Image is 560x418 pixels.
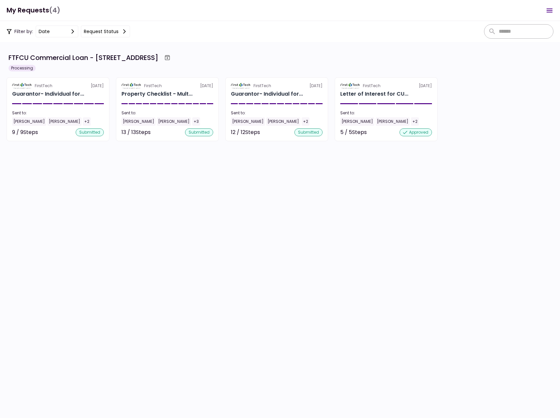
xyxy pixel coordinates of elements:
div: [DATE] [12,83,104,89]
div: Guarantor- Individual for CULLUM & KELLEY PROPERTY HOLDINGS, LLC Reginald Kelley [231,90,303,98]
img: Partner logo [121,83,141,89]
div: +2 [83,117,91,126]
div: [PERSON_NAME] [47,117,82,126]
button: date [36,26,78,37]
button: Archive workflow [161,52,173,64]
div: Sent to: [121,110,213,116]
div: [PERSON_NAME] [12,117,46,126]
div: FirstTech [253,83,271,89]
div: +3 [192,117,200,126]
div: 12 / 12 Steps [231,128,260,136]
span: (4) [49,4,60,17]
div: 13 / 13 Steps [121,128,151,136]
img: Partner logo [12,83,32,89]
div: [PERSON_NAME] [266,117,300,126]
div: Property Checklist - Multi-Family for CULLUM & KELLEY PROPERTY HOLDINGS, LLC 513 E Caney Street [121,90,193,98]
div: [PERSON_NAME] [231,117,265,126]
div: FirstTech [144,83,162,89]
div: submitted [185,128,213,136]
div: FirstTech [363,83,381,89]
div: [PERSON_NAME] [121,117,156,126]
div: 5 / 5 Steps [340,128,367,136]
div: +2 [302,117,309,126]
button: Open menu [542,3,557,18]
div: Sent to: [340,110,432,116]
div: [PERSON_NAME] [376,117,410,126]
h1: My Requests [7,4,60,17]
img: Partner logo [231,83,251,89]
div: +2 [411,117,419,126]
div: FTFCU Commercial Loan - [STREET_ADDRESS] [9,53,158,63]
div: Letter of Interest for CULLUM & KELLEY PROPERTY HOLDINGS, LLC 513 E Caney Street Wharton TX [340,90,408,98]
div: [PERSON_NAME] [157,117,191,126]
div: submitted [76,128,104,136]
div: Sent to: [12,110,104,116]
div: Sent to: [231,110,323,116]
div: [PERSON_NAME] [340,117,374,126]
div: 9 / 9 Steps [12,128,38,136]
button: Request status [81,26,130,37]
div: submitted [294,128,323,136]
img: Partner logo [340,83,360,89]
div: approved [400,128,432,136]
div: date [39,28,50,35]
div: Guarantor- Individual for CULLUM & KELLEY PROPERTY HOLDINGS, LLC Keith Cullum [12,90,84,98]
div: FirstTech [35,83,52,89]
div: Processing [9,65,36,71]
div: [DATE] [231,83,323,89]
div: [DATE] [121,83,213,89]
div: Filter by: [7,26,130,37]
div: [DATE] [340,83,432,89]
